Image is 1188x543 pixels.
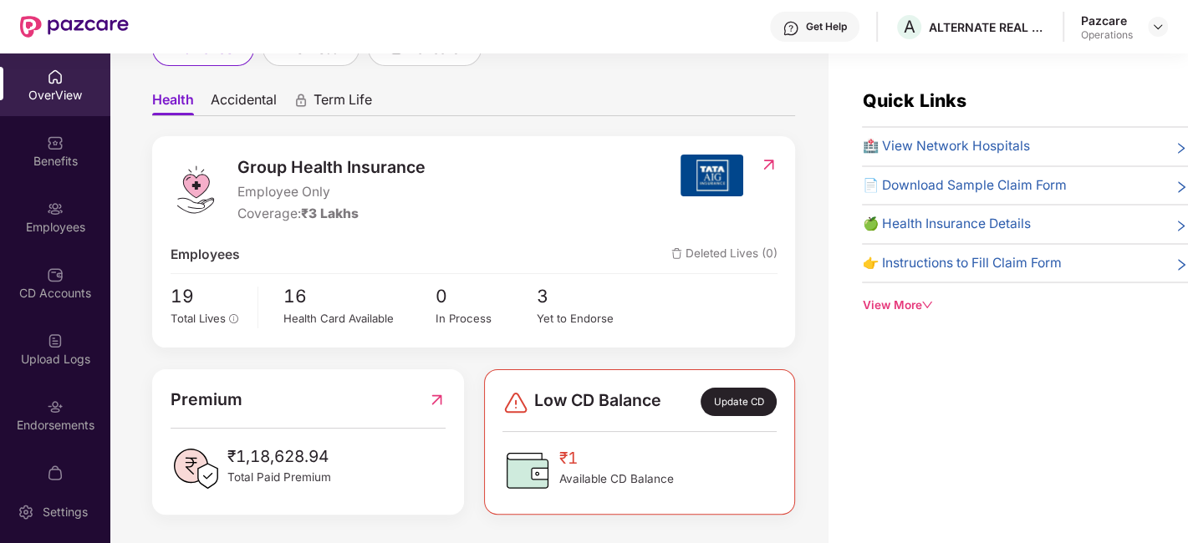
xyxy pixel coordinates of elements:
[227,469,331,486] span: Total Paid Premium
[1081,13,1133,28] div: Pazcare
[1081,28,1133,42] div: Operations
[171,312,226,325] span: Total Lives
[862,136,1029,157] span: 🏥 View Network Hospitals
[502,389,529,416] img: svg+xml;base64,PHN2ZyBpZD0iRGFuZ2VyLTMyeDMyIiB4bWxucz0iaHR0cDovL3d3dy53My5vcmcvMjAwMC9zdmciIHdpZH...
[701,388,776,416] div: Update CD
[171,245,240,266] span: Employees
[314,91,372,115] span: Term Life
[1175,256,1188,274] span: right
[559,470,674,488] span: Available CD Balance
[681,155,743,196] img: insurerIcon
[171,165,221,215] img: logo
[229,314,239,324] span: info-circle
[862,214,1030,235] span: 🍏 Health Insurance Details
[537,282,638,310] span: 3
[1175,217,1188,235] span: right
[1175,140,1188,157] span: right
[1175,179,1188,196] span: right
[237,204,426,225] div: Coverage:
[237,182,426,203] span: Employee Only
[171,387,242,413] span: Premium
[862,89,966,111] span: Quick Links
[301,206,359,221] span: ₹3 Lakhs
[921,299,933,311] span: down
[559,445,674,470] span: ₹1
[211,91,277,115] span: Accidental
[47,134,64,151] img: svg+xml;base64,PHN2ZyBpZD0iQmVuZWZpdHMiIHhtbG5zPSJodHRwOi8vd3d3LnczLm9yZy8yMDAwL3N2ZyIgd2lkdGg9Ij...
[783,20,799,37] img: svg+xml;base64,PHN2ZyBpZD0iSGVscC0zMngzMiIgeG1sbnM9Imh0dHA6Ly93d3cudzMub3JnLzIwMDAvc3ZnIiB3aWR0aD...
[227,444,331,469] span: ₹1,18,628.94
[283,282,436,310] span: 16
[283,310,436,327] div: Health Card Available
[152,91,194,115] span: Health
[428,387,446,413] img: RedirectIcon
[293,93,308,108] div: animation
[20,16,129,38] img: New Pazcare Logo
[862,175,1066,196] span: 📄 Download Sample Claim Form
[904,17,915,37] span: A
[671,245,778,266] span: Deleted Lives (0)
[436,282,537,310] span: 0
[760,156,778,173] img: RedirectIcon
[47,69,64,85] img: svg+xml;base64,PHN2ZyBpZD0iSG9tZSIgeG1sbnM9Imh0dHA6Ly93d3cudzMub3JnLzIwMDAvc3ZnIiB3aWR0aD0iMjAiIG...
[47,464,64,481] img: svg+xml;base64,PHN2ZyBpZD0iTXlfT3JkZXJzIiBkYXRhLW5hbWU9Ik15IE9yZGVycyIgeG1sbnM9Imh0dHA6Ly93d3cudz...
[47,266,64,283] img: svg+xml;base64,PHN2ZyBpZD0iQ0RfQWNjb3VudHMiIGRhdGEtbmFtZT0iQ0QgQWNjb3VudHMiIHhtbG5zPSJodHRwOi8vd3...
[1151,20,1165,33] img: svg+xml;base64,PHN2ZyBpZD0iRHJvcGRvd24tMzJ4MzIiIHhtbG5zPSJodHRwOi8vd3d3LnczLm9yZy8yMDAwL3N2ZyIgd2...
[171,444,221,494] img: PaidPremiumIcon
[47,398,64,415] img: svg+xml;base64,PHN2ZyBpZD0iRW5kb3JzZW1lbnRzIiB4bWxucz0iaHR0cDovL3d3dy53My5vcmcvMjAwMC9zdmciIHdpZH...
[18,504,34,520] img: svg+xml;base64,PHN2ZyBpZD0iU2V0dGluZy0yMHgyMCIgeG1sbnM9Imh0dHA6Ly93d3cudzMub3JnLzIwMDAvc3ZnIiB3aW...
[534,388,661,416] span: Low CD Balance
[929,19,1046,35] div: ALTERNATE REAL ESTATE EXPERIENCES PRIVATE LIMITED
[862,297,1188,314] div: View More
[671,248,682,259] img: deleteIcon
[171,282,247,310] span: 19
[47,200,64,217] img: svg+xml;base64,PHN2ZyBpZD0iRW1wbG95ZWVzIiB4bWxucz0iaHR0cDovL3d3dy53My5vcmcvMjAwMC9zdmciIHdpZHRoPS...
[38,504,93,520] div: Settings
[47,332,64,349] img: svg+xml;base64,PHN2ZyBpZD0iVXBsb2FkX0xvZ3MiIGRhdGEtbmFtZT0iVXBsb2FkIExvZ3MiIHhtbG5zPSJodHRwOi8vd3...
[237,155,426,180] span: Group Health Insurance
[862,253,1061,274] span: 👉 Instructions to Fill Claim Form
[502,445,553,495] img: CDBalanceIcon
[806,20,847,33] div: Get Help
[436,310,537,327] div: In Process
[537,310,638,327] div: Yet to Endorse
